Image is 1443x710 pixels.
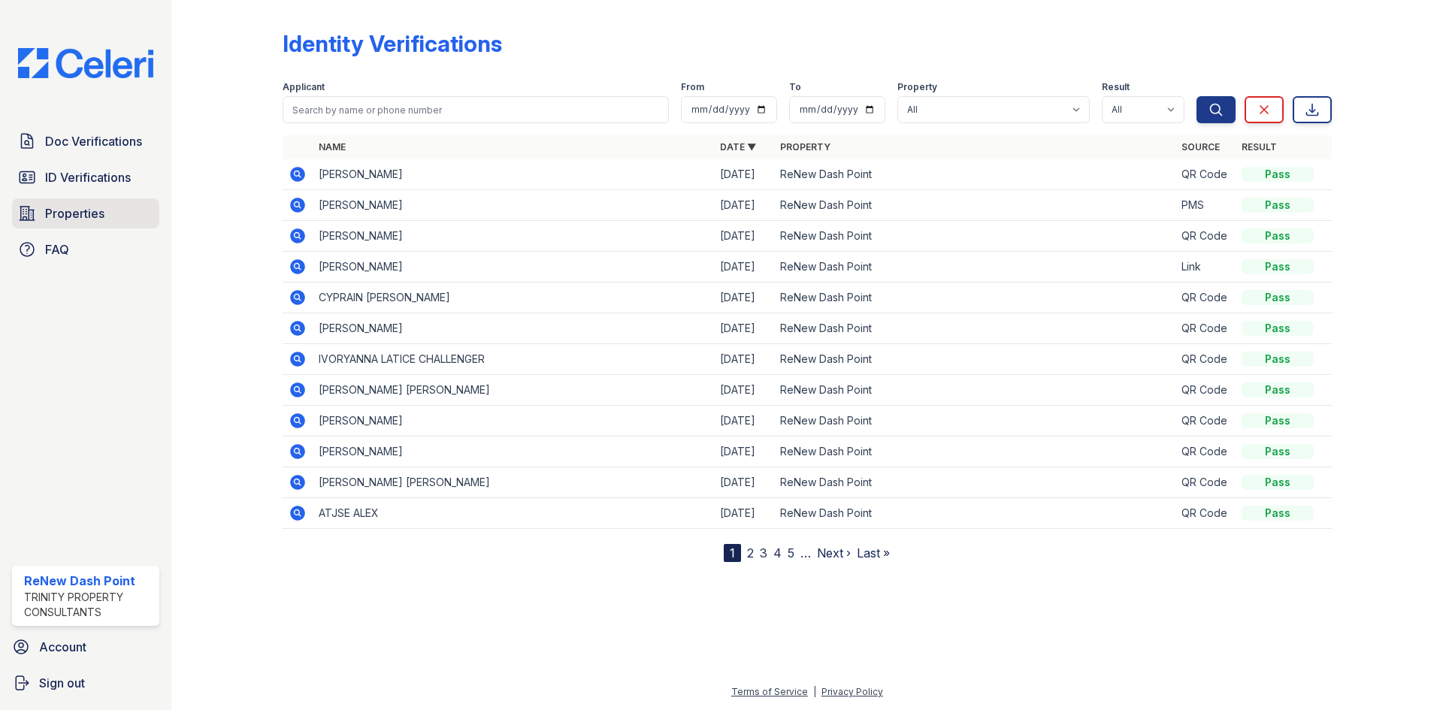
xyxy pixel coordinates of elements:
td: [DATE] [714,282,774,313]
div: Pass [1242,167,1314,182]
span: Doc Verifications [45,132,142,150]
a: Result [1242,141,1277,153]
div: Pass [1242,413,1314,428]
td: CYPRAIN [PERSON_NAME] [313,282,714,313]
div: Pass [1242,228,1314,243]
label: From [681,81,704,93]
div: Pass [1242,382,1314,397]
td: ReNew Dash Point [774,498,1175,529]
td: ReNew Dash Point [774,344,1175,375]
div: | [813,686,816,697]
span: Account [39,638,86,656]
a: Date ▼ [720,141,756,153]
td: QR Code [1175,498,1236,529]
td: Link [1175,252,1236,282]
a: Doc Verifications [12,126,159,156]
td: QR Code [1175,159,1236,190]
a: Last » [857,545,890,560]
div: Pass [1242,444,1314,459]
div: Pass [1242,290,1314,305]
td: [DATE] [714,252,774,282]
span: Properties [45,204,104,222]
td: [DATE] [714,375,774,406]
div: Pass [1242,321,1314,336]
td: [DATE] [714,221,774,252]
label: To [789,81,801,93]
div: ReNew Dash Point [24,572,153,590]
td: [PERSON_NAME] [PERSON_NAME] [313,375,714,406]
td: [DATE] [714,190,774,221]
span: Sign out [39,674,85,692]
span: … [800,544,811,562]
div: 1 [724,544,741,562]
a: Terms of Service [731,686,808,697]
td: [DATE] [714,344,774,375]
td: [PERSON_NAME] [313,190,714,221]
td: [DATE] [714,313,774,344]
a: ID Verifications [12,162,159,192]
div: Pass [1242,259,1314,274]
td: QR Code [1175,313,1236,344]
td: [DATE] [714,159,774,190]
td: [PERSON_NAME] [313,221,714,252]
td: ReNew Dash Point [774,313,1175,344]
td: ReNew Dash Point [774,282,1175,313]
a: Property [780,141,830,153]
td: [PERSON_NAME] [313,252,714,282]
td: [PERSON_NAME] [313,406,714,437]
td: [DATE] [714,406,774,437]
div: Identity Verifications [283,30,502,57]
td: [PERSON_NAME] [PERSON_NAME] [313,467,714,498]
a: Privacy Policy [821,686,883,697]
label: Applicant [283,81,325,93]
a: 5 [788,545,794,560]
span: FAQ [45,240,69,258]
img: CE_Logo_Blue-a8612792a0a2168367f1c8372b55b34899dd931a85d93a1a3d3e32e68fde9ad4.png [6,48,165,78]
td: [DATE] [714,467,774,498]
a: Account [6,632,165,662]
td: IVORYANNA LATICE CHALLENGER [313,344,714,375]
td: ATJSE ALEX [313,498,714,529]
td: [DATE] [714,437,774,467]
a: FAQ [12,234,159,264]
div: Pass [1242,506,1314,521]
label: Result [1102,81,1130,93]
a: Next › [817,545,851,560]
td: QR Code [1175,437,1236,467]
a: 3 [760,545,767,560]
a: 4 [773,545,782,560]
div: Trinity Property Consultants [24,590,153,620]
td: ReNew Dash Point [774,467,1175,498]
td: QR Code [1175,375,1236,406]
td: ReNew Dash Point [774,252,1175,282]
label: Property [897,81,937,93]
a: Source [1181,141,1220,153]
a: Name [319,141,346,153]
a: Properties [12,198,159,228]
a: Sign out [6,668,165,698]
a: 2 [747,545,754,560]
div: Pass [1242,352,1314,367]
td: [DATE] [714,498,774,529]
td: QR Code [1175,406,1236,437]
td: QR Code [1175,467,1236,498]
span: ID Verifications [45,168,131,186]
td: ReNew Dash Point [774,406,1175,437]
td: PMS [1175,190,1236,221]
td: [PERSON_NAME] [313,159,714,190]
td: QR Code [1175,221,1236,252]
td: ReNew Dash Point [774,221,1175,252]
td: QR Code [1175,344,1236,375]
div: Pass [1242,475,1314,490]
td: ReNew Dash Point [774,375,1175,406]
td: [PERSON_NAME] [313,437,714,467]
div: Pass [1242,198,1314,213]
input: Search by name or phone number [283,96,669,123]
td: ReNew Dash Point [774,159,1175,190]
td: [PERSON_NAME] [313,313,714,344]
td: ReNew Dash Point [774,437,1175,467]
td: QR Code [1175,282,1236,313]
td: ReNew Dash Point [774,190,1175,221]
